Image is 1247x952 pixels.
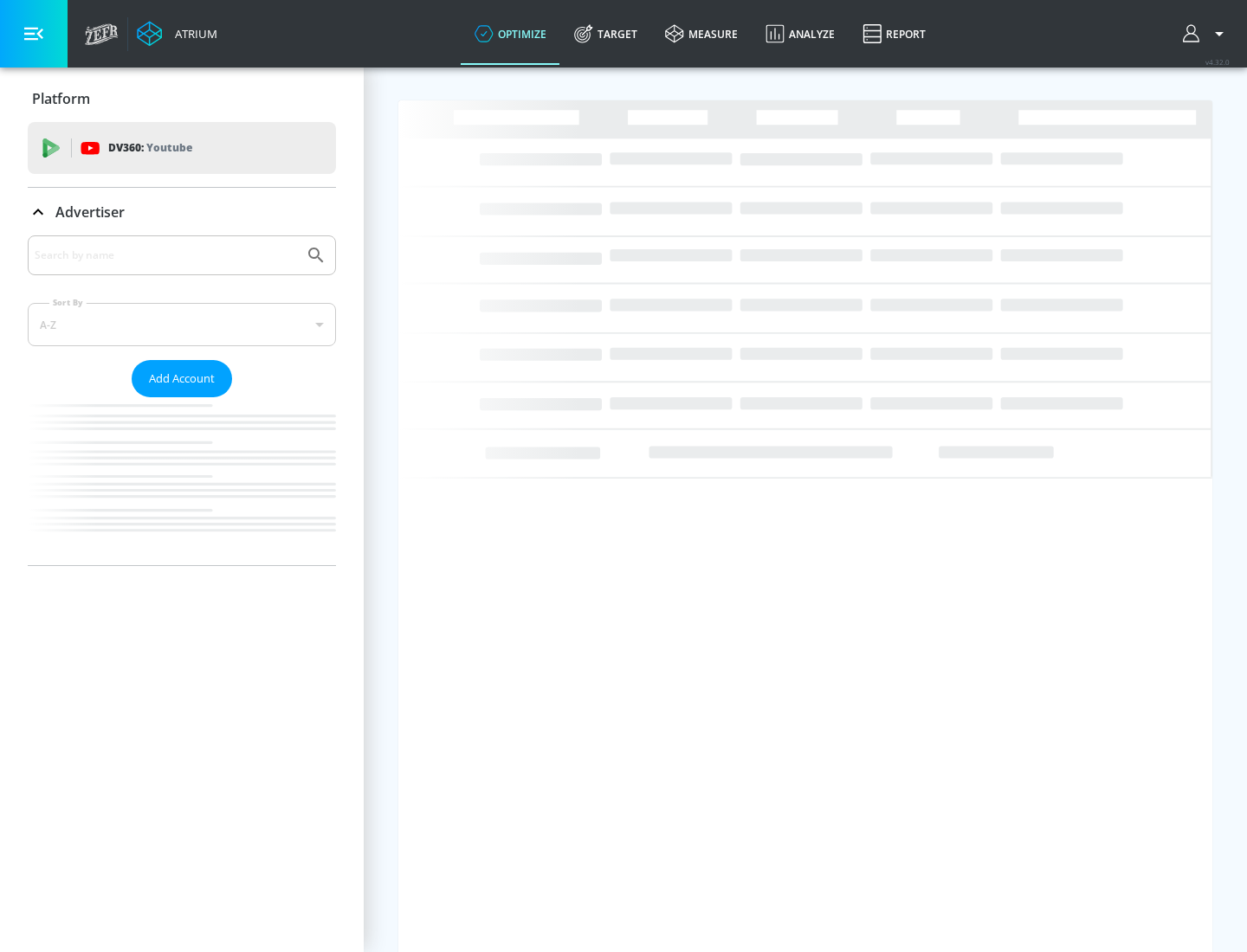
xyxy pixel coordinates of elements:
button: Add Account [132,360,232,397]
p: DV360: [108,138,192,158]
p: Platform [32,89,90,108]
p: Advertiser [55,203,125,222]
label: Sort By [49,297,87,308]
input: Search by name [35,244,297,267]
p: Youtube [146,138,192,157]
a: Atrium [137,21,217,47]
div: DV360: Youtube [28,122,336,174]
div: Advertiser [28,235,336,565]
div: Platform [28,74,336,123]
a: Target [560,3,651,65]
a: measure [651,3,752,65]
a: Analyze [752,3,849,65]
div: Advertiser [28,188,336,236]
span: v 4.32.0 [1205,57,1230,67]
a: optimize [461,3,560,65]
div: Atrium [168,26,217,42]
a: Report [849,3,940,65]
span: Add Account [149,369,215,389]
nav: list of Advertiser [28,397,336,565]
div: A-Z [28,303,336,346]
